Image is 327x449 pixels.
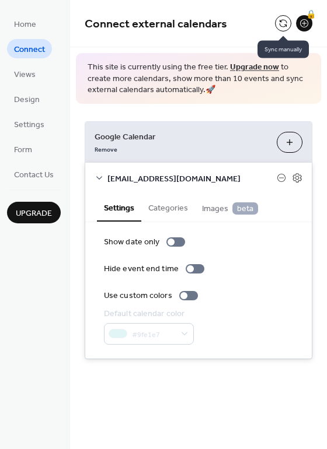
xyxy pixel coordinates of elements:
div: Hide event end time [104,263,179,275]
a: Connect [7,39,52,58]
span: Remove [95,145,117,153]
a: Home [7,14,43,33]
span: This site is currently using the free tier. to create more calendars, show more than 10 events an... [88,62,309,96]
span: Contact Us [14,169,54,181]
a: Form [7,139,39,159]
span: Home [14,19,36,31]
button: Images beta [195,194,265,221]
span: Connect external calendars [85,13,227,36]
span: [EMAIL_ADDRESS][DOMAIN_NAME] [107,173,277,185]
button: Categories [141,194,195,220]
a: Views [7,64,43,83]
span: Views [14,69,36,81]
span: Images [202,202,258,215]
span: Sync manually [258,41,309,58]
span: beta [232,202,258,215]
span: Design [14,94,40,106]
span: Upgrade [16,208,52,220]
span: Settings [14,119,44,131]
button: Settings [97,194,141,222]
span: Google Calendar [95,131,267,143]
a: Settings [7,114,51,134]
a: Design [7,89,47,108]
span: Connect [14,44,45,56]
div: Show date only [104,236,159,248]
a: Contact Us [7,164,61,184]
span: Form [14,144,32,156]
div: Use custom colors [104,290,172,302]
a: Upgrade now [230,59,279,75]
div: Default calendar color [104,308,192,320]
button: Upgrade [7,202,61,223]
